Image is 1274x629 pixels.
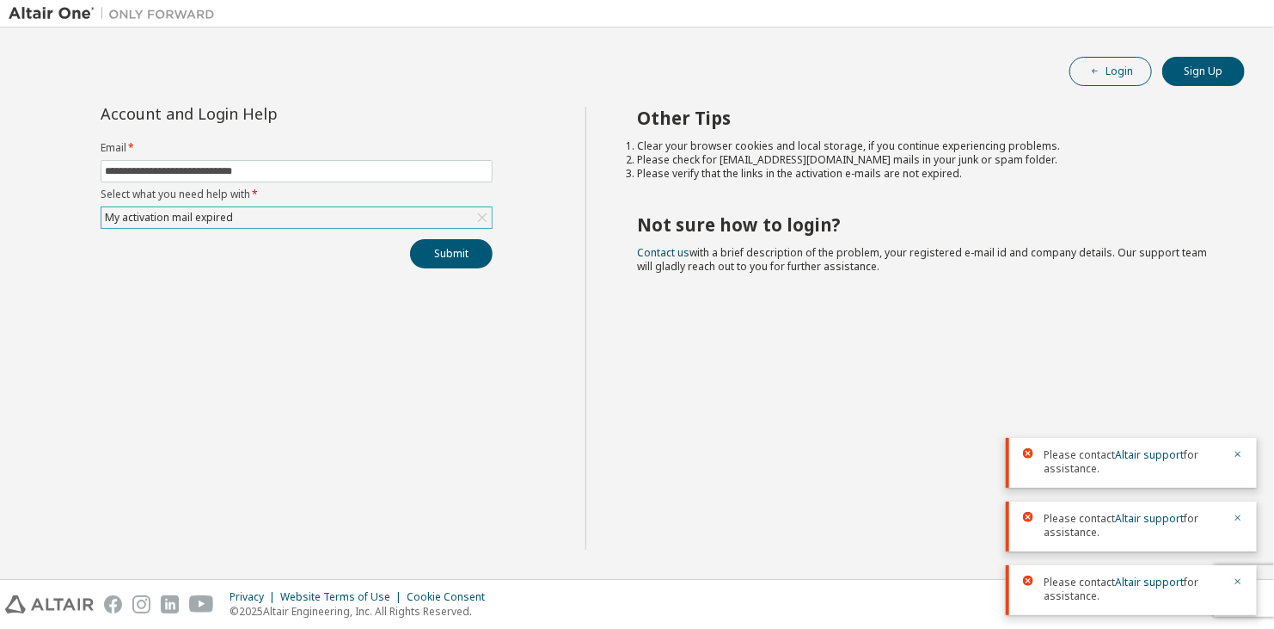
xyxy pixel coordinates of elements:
[1069,57,1152,86] button: Login
[280,590,407,604] div: Website Terms of Use
[1044,576,1222,603] span: Please contact for assistance.
[638,167,1215,181] li: Please verify that the links in the activation e-mails are not expired.
[1115,511,1184,526] a: Altair support
[101,141,493,155] label: Email
[1044,448,1222,476] span: Please contact for assistance.
[1044,512,1222,540] span: Please contact for assistance.
[101,107,414,120] div: Account and Login Help
[161,595,179,614] img: linkedin.svg
[1115,575,1184,589] a: Altair support
[230,590,280,604] div: Privacy
[410,239,493,268] button: Submit
[5,595,94,614] img: altair_logo.svg
[132,595,150,614] img: instagram.svg
[9,5,224,22] img: Altair One
[638,245,1208,274] span: with a brief description of the problem, your registered e-mail id and company details. Our suppo...
[638,139,1215,153] li: Clear your browser cookies and local storage, if you continue experiencing problems.
[407,590,495,604] div: Cookie Consent
[104,595,122,614] img: facebook.svg
[1162,57,1245,86] button: Sign Up
[101,207,492,228] div: My activation mail expired
[638,213,1215,236] h2: Not sure how to login?
[230,604,495,619] p: © 2025 Altair Engineering, Inc. All Rights Reserved.
[638,107,1215,129] h2: Other Tips
[101,188,493,201] label: Select what you need help with
[638,153,1215,167] li: Please check for [EMAIL_ADDRESS][DOMAIN_NAME] mails in your junk or spam folder.
[1115,447,1184,462] a: Altair support
[189,595,214,614] img: youtube.svg
[638,245,690,260] a: Contact us
[102,208,236,227] div: My activation mail expired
